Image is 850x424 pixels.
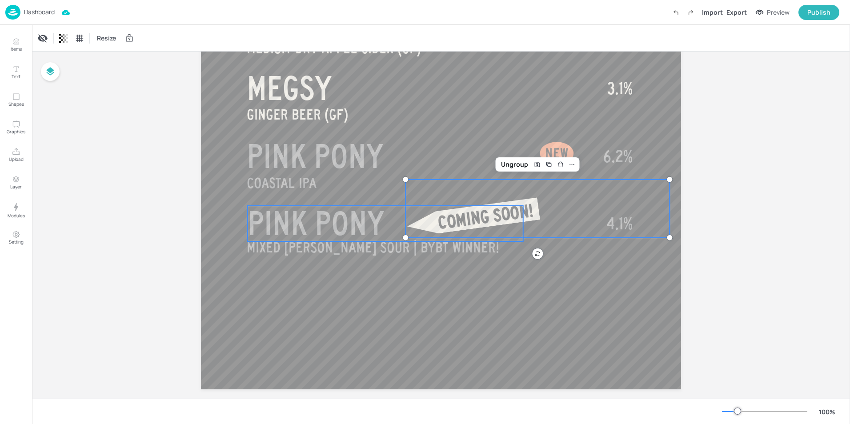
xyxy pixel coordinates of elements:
button: Publish [798,5,839,20]
label: Undo (Ctrl + Z) [668,5,683,20]
div: Delete [555,159,566,170]
div: Duplicate [543,159,555,170]
img: logo-86c26b7e.jpg [5,5,20,20]
div: Import [702,8,723,17]
div: Publish [807,8,830,17]
div: Preview [767,8,790,17]
span: 3.1% [607,80,633,97]
span: PINK PONY [247,139,383,174]
div: Save Layout [532,159,543,170]
span: Resize [95,33,118,43]
span: MEDIUM-DRY APPLE CIDER (GF) [247,40,421,56]
div: Ungroup [497,159,532,170]
span: MEGSY [247,71,332,106]
div: Display condition [36,31,50,45]
span: MIXED [PERSON_NAME] SOUR | BYBT WINNER! [247,240,499,255]
label: Redo (Ctrl + Y) [683,5,698,20]
div: 100 % [816,407,838,416]
span: COASTAL IPA [247,175,317,191]
p: Dashboard [24,9,55,15]
div: Export [726,8,747,17]
span: PINK PONY [248,206,384,241]
button: Preview [750,6,795,19]
span: GINGER BEER (GF) [247,107,348,122]
span: 6.2% [603,148,633,165]
span: COMING SOON! [437,201,534,232]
